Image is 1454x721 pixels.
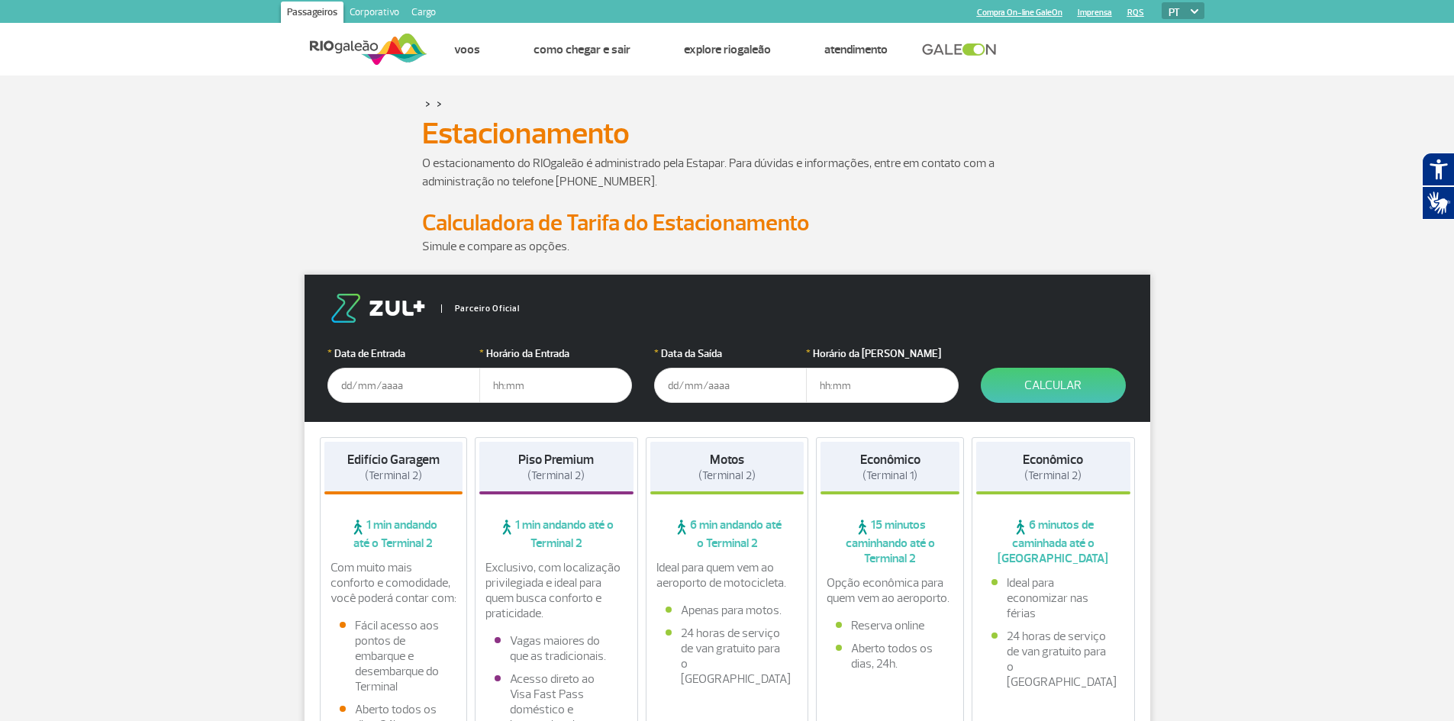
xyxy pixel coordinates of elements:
[991,629,1115,690] li: 24 horas de serviço de van gratuito para o [GEOGRAPHIC_DATA]
[485,560,627,621] p: Exclusivo, com localização privilegiada e ideal para quem busca conforto e praticidade.
[1127,8,1144,18] a: RQS
[365,468,422,483] span: (Terminal 2)
[860,452,920,468] strong: Econômico
[977,8,1062,18] a: Compra On-line GaleOn
[1422,153,1454,220] div: Plugin de acessibilidade da Hand Talk.
[684,42,771,57] a: Explore RIOgaleão
[347,452,440,468] strong: Edifício Garagem
[425,95,430,112] a: >
[666,626,789,687] li: 24 horas de serviço de van gratuito para o [GEOGRAPHIC_DATA]
[698,468,756,483] span: (Terminal 2)
[836,618,944,633] li: Reserva online
[454,42,480,57] a: Voos
[518,452,594,468] strong: Piso Premium
[327,368,480,403] input: dd/mm/aaaa
[340,618,448,694] li: Fácil acesso aos pontos de embarque e desembarque do Terminal
[710,452,744,468] strong: Motos
[327,294,428,323] img: logo-zul.png
[824,42,888,57] a: Atendimento
[479,517,634,551] span: 1 min andando até o Terminal 2
[654,368,807,403] input: dd/mm/aaaa
[820,517,959,566] span: 15 minutos caminhando até o Terminal 2
[654,346,807,362] label: Data da Saída
[527,468,585,483] span: (Terminal 2)
[330,560,457,606] p: Com muito mais conforto e comodidade, você poderá contar com:
[479,368,632,403] input: hh:mm
[324,517,463,551] span: 1 min andando até o Terminal 2
[1422,186,1454,220] button: Abrir tradutor de língua de sinais.
[422,154,1033,191] p: O estacionamento do RIOgaleão é administrado pela Estapar. Para dúvidas e informações, entre em c...
[422,121,1033,146] h1: Estacionamento
[1024,468,1082,483] span: (Terminal 2)
[1422,153,1454,186] button: Abrir recursos assistivos.
[405,2,442,26] a: Cargo
[862,468,917,483] span: (Terminal 1)
[1078,8,1112,18] a: Imprensa
[1023,452,1083,468] strong: Econômico
[281,2,343,26] a: Passageiros
[422,237,1033,256] p: Simule e compare as opções.
[437,95,442,112] a: >
[534,42,630,57] a: Como chegar e sair
[981,368,1126,403] button: Calcular
[976,517,1130,566] span: 6 minutos de caminhada até o [GEOGRAPHIC_DATA]
[836,641,944,671] li: Aberto todos os dias, 24h.
[827,575,953,606] p: Opção econômica para quem vem ao aeroporto.
[479,346,632,362] label: Horário da Entrada
[806,368,959,403] input: hh:mm
[343,2,405,26] a: Corporativo
[991,575,1115,621] li: Ideal para economizar nas férias
[666,603,789,618] li: Apenas para motos.
[656,560,798,591] p: Ideal para quem vem ao aeroporto de motocicleta.
[441,304,520,313] span: Parceiro Oficial
[327,346,480,362] label: Data de Entrada
[495,633,618,664] li: Vagas maiores do que as tradicionais.
[650,517,804,551] span: 6 min andando até o Terminal 2
[806,346,959,362] label: Horário da [PERSON_NAME]
[422,209,1033,237] h2: Calculadora de Tarifa do Estacionamento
